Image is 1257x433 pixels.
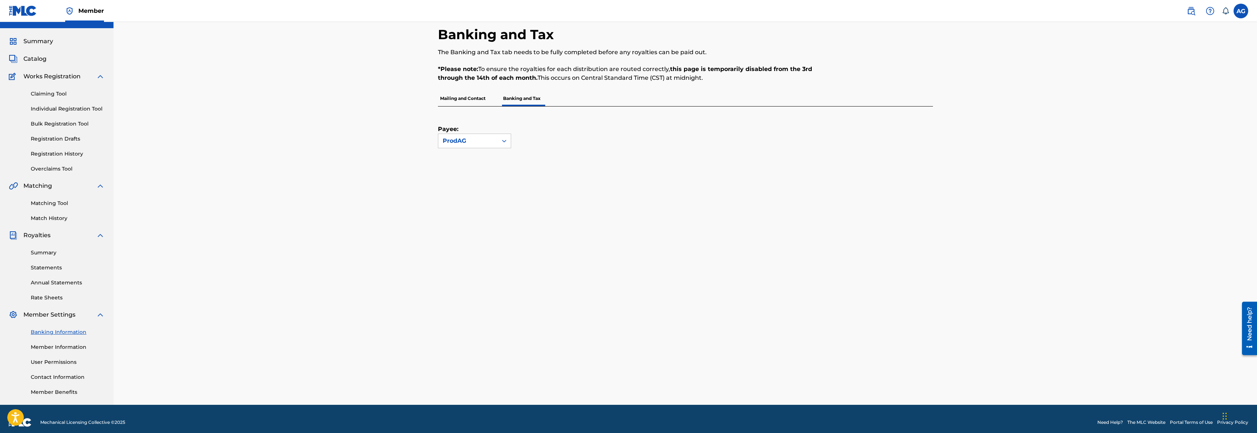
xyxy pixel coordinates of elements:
[9,231,18,240] img: Royalties
[31,249,105,257] a: Summary
[78,7,104,15] span: Member
[501,91,543,106] p: Banking and Tax
[1127,419,1165,426] a: The MLC Website
[438,65,819,82] p: To ensure the royalties for each distribution are routed correctly, This occurs on Central Standa...
[9,72,18,81] img: Works Registration
[31,388,105,396] a: Member Benefits
[96,182,105,190] img: expand
[9,37,53,46] a: SummarySummary
[9,310,18,319] img: Member Settings
[31,279,105,287] a: Annual Statements
[1236,299,1257,358] iframe: Resource Center
[31,328,105,336] a: Banking Information
[31,294,105,302] a: Rate Sheets
[1184,4,1198,18] a: Public Search
[438,66,812,81] strong: this page is temporarily disabled from the 3rd through the 14th of each month.
[31,105,105,113] a: Individual Registration Tool
[9,5,37,16] img: MLC Logo
[31,199,105,207] a: Matching Tool
[438,26,557,43] h2: Banking and Tax
[31,373,105,381] a: Contact Information
[23,37,53,46] span: Summary
[1220,398,1257,433] iframe: Chat Widget
[31,150,105,158] a: Registration History
[1203,4,1217,18] div: Help
[438,66,478,72] strong: *Please note:
[31,135,105,143] a: Registration Drafts
[9,37,18,46] img: Summary
[1170,419,1213,426] a: Portal Terms of Use
[23,310,75,319] span: Member Settings
[23,55,47,63] span: Catalog
[31,214,105,222] a: Match History
[1222,7,1229,15] div: Notifications
[443,137,493,145] div: ProdAG
[438,91,488,106] p: Mailing and Contact
[1223,405,1227,427] div: Drag
[31,120,105,128] a: Bulk Registration Tool
[23,72,81,81] span: Works Registration
[438,125,475,134] label: Payee:
[96,310,105,319] img: expand
[31,165,105,173] a: Overclaims Tool
[1206,7,1215,15] img: help
[31,343,105,351] a: Member Information
[96,231,105,240] img: expand
[40,419,125,426] span: Mechanical Licensing Collective © 2025
[9,55,18,63] img: Catalog
[9,55,47,63] a: CatalogCatalog
[31,90,105,98] a: Claiming Tool
[1187,7,1195,15] img: search
[1217,419,1248,426] a: Privacy Policy
[31,358,105,366] a: User Permissions
[23,182,52,190] span: Matching
[438,48,819,57] p: The Banking and Tax tab needs to be fully completed before any royalties can be paid out.
[1097,419,1123,426] a: Need Help?
[23,231,51,240] span: Royalties
[9,182,18,190] img: Matching
[1234,4,1248,18] div: User Menu
[31,264,105,272] a: Statements
[438,172,915,246] iframe: Tipalti Iframe
[96,72,105,81] img: expand
[65,7,74,15] img: Top Rightsholder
